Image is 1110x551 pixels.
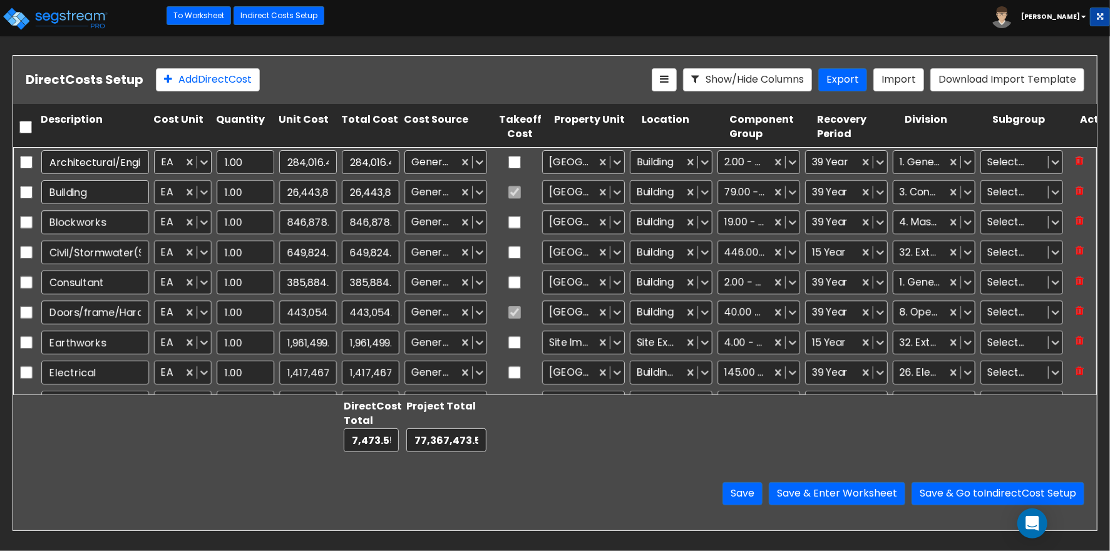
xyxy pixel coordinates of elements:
div: EA [154,270,212,294]
img: logo_pro_r.png [2,6,108,31]
div: 4.00 - BLDG CLEARING, GRADING, & EXCAVATION [717,331,800,354]
div: Crowne Plaza [542,240,625,264]
div: 26. Electrical [893,361,975,384]
button: Save & Go toIndirectCost Setup [912,482,1084,505]
div: Direct Cost Total [344,399,399,428]
div: Project Total [406,399,486,414]
div: Open Intercom Messenger [1017,508,1047,538]
button: Export [818,68,867,91]
a: Indirect Costs Setup [234,6,324,25]
div: 8. Openings [893,301,975,324]
div: Building [630,180,712,204]
div: 19.00 - EXTERIOR BRICK WALLS [717,210,800,234]
div: General Ledger [404,270,487,294]
div: 3. Concrete [893,180,975,204]
div: Building Interior [630,361,712,384]
button: Reorder Items [652,68,677,91]
div: 4. Masonry [893,210,975,234]
div: General Ledger [404,210,487,234]
div: 39 Year [805,270,888,294]
button: Save & Enter Worksheet [769,482,905,505]
button: Import [873,68,924,91]
div: 2.00 - GENERAL REQUIREMENTS [717,270,800,294]
div: EA [154,331,212,354]
div: EA [154,150,212,174]
div: Description [38,110,151,144]
button: Delete Row [1068,391,1091,413]
div: 242.00 - FURNITURE, FIXTURES, & EQUIPMENT [717,391,800,415]
div: 1. General Requirements [893,150,975,174]
div: 79.00 - KITCHEN CABINETRY/COUNTERS [717,180,800,204]
div: Division [902,110,990,144]
div: 40.00 - DOORS & WINDOWS [717,301,800,324]
div: 15 Year [805,240,888,264]
button: Delete Row [1068,180,1091,202]
div: General Ledger [404,150,487,174]
div: Takeoff Cost [489,110,552,144]
button: Delete Row [1068,210,1091,232]
button: Delete Row [1068,331,1091,353]
div: Crowne Plaza [542,210,625,234]
div: 2.00 - GENERAL REQUIREMENTS [717,150,800,174]
div: 12. Furnishings [893,391,975,415]
div: 32. Exterior Improvements [893,240,975,264]
div: Recovery Period [815,110,902,144]
div: Building [630,210,712,234]
div: Building [630,270,712,294]
div: 32. Exterior Improvements [893,331,975,354]
div: Building Interior [630,391,712,415]
button: Delete Row [1068,301,1091,322]
div: General Ledger [404,391,487,415]
div: 15 Year [805,331,888,354]
button: Delete Row [1068,361,1091,383]
div: Crowne Plaza [542,270,625,294]
a: To Worksheet [167,6,231,25]
div: Building [630,150,712,174]
div: Building [630,301,712,324]
div: Site Improvements [542,331,625,354]
div: 39 Year [805,150,888,174]
div: Crowne Plaza [542,150,625,174]
div: 145.00 - GENERAL ELECTRICAL [717,361,800,384]
div: 39 Year [805,301,888,324]
div: Unit Cost [276,110,339,144]
div: EA [154,301,212,324]
div: 39 Year [805,180,888,204]
button: Show/Hide Columns [683,68,812,91]
div: Crowne Plaza [542,361,625,384]
div: Total Cost [339,110,401,144]
div: Crowne Plaza [542,391,625,415]
div: EA [154,210,212,234]
div: 39 Year [805,361,888,384]
div: 446.00 - SITE STORM DRAINAGE [717,240,800,264]
b: [PERSON_NAME] [1021,12,1080,21]
div: EA [154,240,212,264]
div: General Ledger [404,301,487,324]
b: Direct Costs Setup [26,71,143,88]
div: EA [154,391,212,415]
div: 1. General Requirements [893,270,975,294]
div: General Ledger [404,361,487,384]
div: General Ledger [404,180,487,204]
button: Delete Row [1068,270,1091,292]
img: avatar.png [991,6,1013,28]
div: Subgroup [990,110,1077,144]
button: Save [722,482,763,505]
div: Cost Source [401,110,489,144]
button: Delete Row [1068,240,1091,262]
div: General Ledger [404,331,487,354]
button: Download Import Template [930,68,1084,91]
div: Crowne Plaza [542,301,625,324]
div: Component Group [727,110,815,144]
div: General Ledger [404,240,487,264]
div: Property Unit [552,110,639,144]
div: Cost Unit [151,110,213,144]
div: EA [154,361,212,384]
div: Quantity [213,110,276,144]
div: Site Exterior [630,331,712,354]
div: 39 Year [805,210,888,234]
button: Delete Row [1068,150,1091,172]
div: 5 Years [805,391,888,415]
div: EA [154,180,212,204]
div: Location [639,110,727,144]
